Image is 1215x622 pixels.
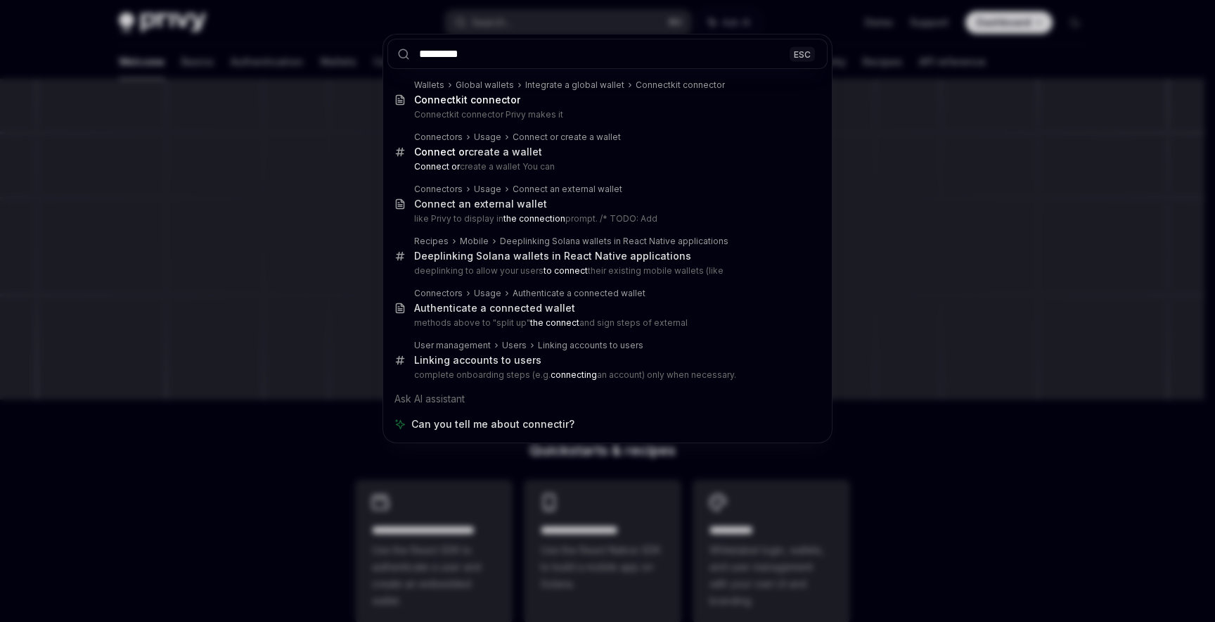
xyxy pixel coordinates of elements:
[414,317,798,329] p: methods above to "split up" and sign steps of external
[414,94,520,106] b: Connectkit connector
[790,46,815,61] div: ESC
[414,184,463,195] div: Connectors
[513,288,645,299] div: Authenticate a connected wallet
[414,354,541,367] div: Linking accounts to users
[544,265,588,276] b: to connect
[411,417,574,431] span: Can you tell me about connectir?
[460,236,489,247] div: Mobile
[414,109,798,120] p: Connectkit connector Privy makes it
[636,80,725,91] div: Connectkit connector
[513,184,622,195] div: Connect an external wallet
[387,386,828,412] div: Ask AI assistant
[414,302,575,315] div: Authenticate a connected wallet
[414,161,798,172] p: create a wallet You can
[414,250,691,262] div: Deeplinking Solana wallets in React Native applications
[414,161,460,172] b: Connect or
[474,288,501,299] div: Usage
[414,146,542,158] div: create a wallet
[538,340,643,351] div: Linking accounts to users
[414,236,449,247] div: Recipes
[502,340,527,351] div: Users
[414,288,463,299] div: Connectors
[500,236,728,247] div: Deeplinking Solana wallets in React Native applications
[414,132,463,143] div: Connectors
[414,340,491,351] div: User management
[474,132,501,143] div: Usage
[414,265,798,277] p: deeplinking to allow your users their existing mobile wallets (like
[414,369,798,381] p: complete onboarding steps (e.g. an account) only when necessary.
[414,146,468,158] b: Connect or
[513,132,621,143] div: Connect or create a wallet
[474,184,501,195] div: Usage
[530,317,579,328] b: the connect
[551,369,597,380] b: connecting
[503,213,565,224] b: the connection
[525,80,624,91] div: Integrate a global wallet
[414,198,547,210] div: Connect an external wallet
[414,80,444,91] div: Wallets
[456,80,514,91] div: Global wallets
[414,213,798,224] p: like Privy to display in prompt. /* TODO: Add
